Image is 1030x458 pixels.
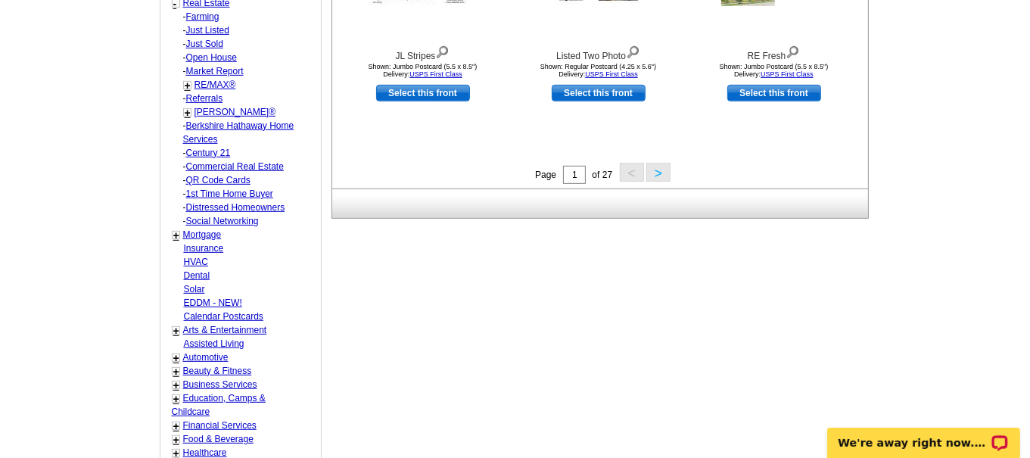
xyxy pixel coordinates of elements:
img: view design details [626,42,640,59]
a: Social Networking [186,216,259,226]
a: + [173,352,179,364]
a: + [173,325,179,337]
a: Distressed Homeowners [186,202,285,213]
a: EDDM - NEW! [184,298,242,308]
a: Solar [184,284,205,294]
div: - [172,23,319,37]
a: Insurance [184,243,224,254]
a: 1st Time Home Buyer [186,188,273,199]
div: - [172,160,319,173]
span: Page [535,170,556,180]
div: - [172,146,319,160]
a: Commercial Real Estate [186,161,284,172]
a: RE/MAX® [194,79,236,90]
a: Market Report [186,66,244,76]
div: - [172,92,319,105]
a: Dental [184,270,210,281]
a: Financial Services [183,420,257,431]
a: + [173,393,179,405]
iframe: LiveChat chat widget [817,410,1030,458]
div: JL Stripes [340,42,506,63]
a: Assisted Living [184,338,244,349]
a: + [173,229,179,241]
a: Beauty & Fitness [183,366,252,376]
div: - [172,37,319,51]
a: USPS First Class [761,70,814,78]
a: QR Code Cards [186,175,250,185]
a: Food & Beverage [183,434,254,444]
button: < [620,163,644,182]
a: + [185,107,191,119]
a: Berkshire Hathaway Home Services [183,120,294,145]
img: view design details [435,42,450,59]
a: USPS First Class [585,70,638,78]
a: use this design [552,85,646,101]
div: Listed Two Photo [515,42,682,63]
a: [PERSON_NAME]® [194,107,276,117]
a: + [185,79,191,92]
a: HVAC [184,257,208,267]
div: Shown: Jumbo Postcard (5.5 x 8.5") Delivery: [691,63,857,78]
a: Business Services [183,379,257,390]
a: Education, Camps & Childcare [172,393,266,417]
button: > [646,163,671,182]
div: - [172,201,319,214]
a: Century 21 [186,148,231,158]
div: - [172,10,319,23]
div: - [172,214,319,228]
a: Just Sold [186,39,223,49]
a: + [173,434,179,446]
a: + [173,420,179,432]
a: Mortgage [183,229,222,240]
div: - [172,187,319,201]
a: Healthcare [183,447,227,458]
a: Just Listed [186,25,229,36]
a: use this design [727,85,821,101]
a: USPS First Class [409,70,462,78]
a: + [173,366,179,378]
a: Automotive [183,352,229,363]
div: Shown: Jumbo Postcard (5.5 x 8.5") Delivery: [340,63,506,78]
span: of 27 [592,170,612,180]
a: + [173,379,179,391]
a: Calendar Postcards [184,311,263,322]
div: - [172,119,319,146]
a: Arts & Entertainment [183,325,267,335]
a: Referrals [186,93,223,104]
a: Farming [186,11,219,22]
a: use this design [376,85,470,101]
div: - [172,173,319,187]
div: RE Fresh [691,42,857,63]
img: view design details [786,42,800,59]
div: - [172,51,319,64]
div: - [172,64,319,78]
a: Open House [186,52,237,63]
div: Shown: Regular Postcard (4.25 x 5.6") Delivery: [515,63,682,78]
